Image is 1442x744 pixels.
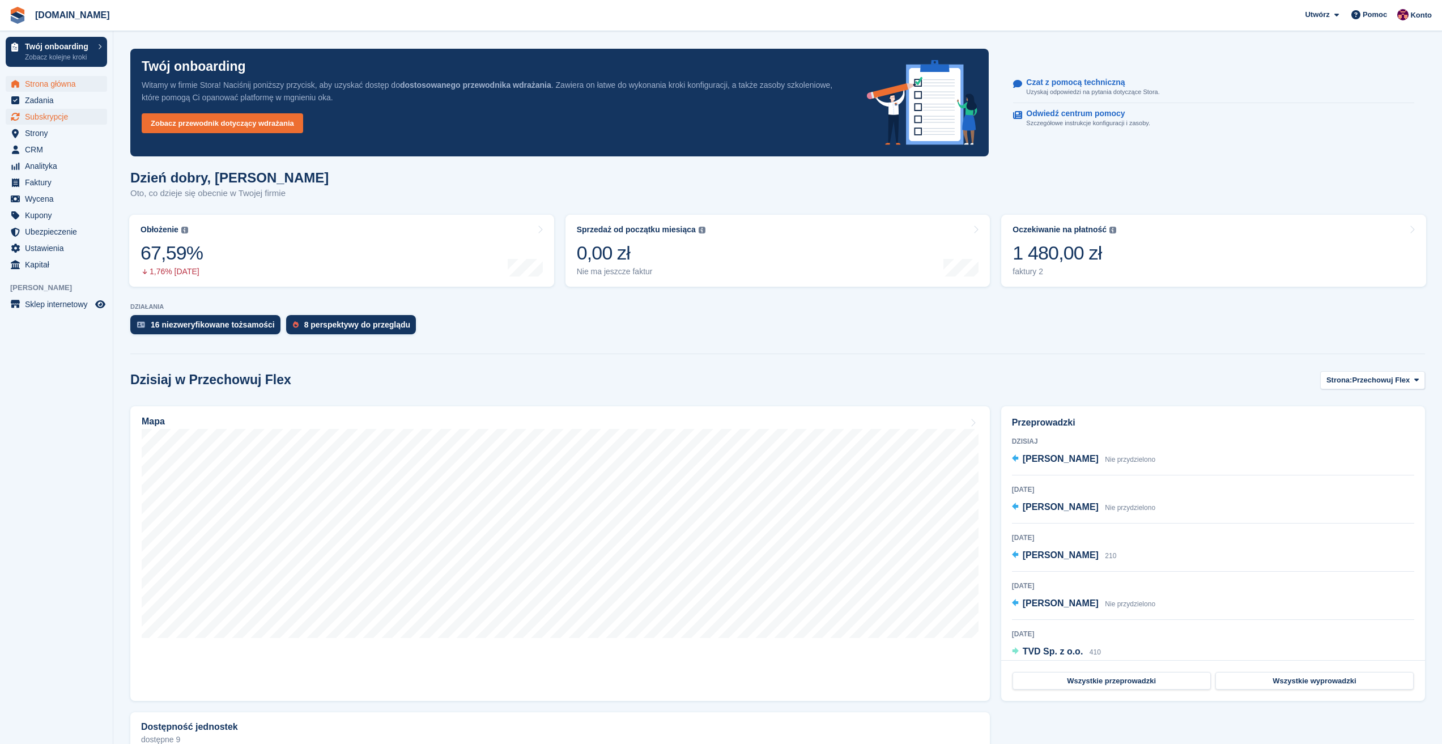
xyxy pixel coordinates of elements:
span: Zadania [25,92,93,108]
div: 8 perspektywy do przeglądu [304,320,411,329]
span: Faktury [25,175,93,190]
a: menu [6,92,107,108]
span: Kapitał [25,257,93,273]
div: 0,00 zł [577,241,705,265]
span: Sklep internetowy [25,296,93,312]
span: Strona główna [25,76,93,92]
span: Ubezpieczenie [25,224,93,240]
a: [DOMAIN_NAME] [31,6,114,24]
div: Sprzedaż od początku miesiąca [577,225,696,235]
img: onboarding-info-6c161a55d2c0e0a8cae90662b2fe09162a5109e8cc188191df67fb4f79e88e88.svg [867,60,978,145]
img: stora-icon-8386f47178a22dfd0bd8f6a31ec36ba5ce8667c1dd55bd0f319d3a0aa187defe.svg [9,7,26,24]
span: [PERSON_NAME] [1023,502,1099,512]
a: menu [6,240,107,256]
button: Strona: Przechowuj Flex [1320,371,1425,390]
p: Witamy w firmie Stora! Naciśnij poniższy przycisk, aby uzyskać dostęp do . Zawiera on łatwe do wy... [142,79,849,104]
span: Przechowuj Flex [1352,375,1410,386]
div: [DATE] [1012,533,1414,543]
a: [PERSON_NAME] Nie przydzielono [1012,597,1155,611]
span: Strona: [1326,375,1352,386]
a: menu [6,125,107,141]
span: Nie przydzielono [1105,600,1155,608]
div: 16 niezweryfikowane tożsamości [151,320,275,329]
a: menu [6,191,107,207]
span: Ustawienia [25,240,93,256]
p: Twój onboarding [142,60,246,73]
span: Konto [1410,10,1432,21]
a: Czat z pomocą techniczną Uzyskaj odpowiedzi na pytania dotyczące Stora. [1013,72,1414,103]
a: Wszystkie wyprowadzki [1215,672,1414,690]
a: Odwiedź centrum pomocy Szczegółowe instrukcje konfiguracji i zasoby. [1013,103,1414,134]
a: Podgląd sklepu [93,297,107,311]
p: Zobacz kolejne kroki [25,52,92,62]
span: Kupony [25,207,93,223]
a: Obłożenie 67,59% 1,76% [DATE] [129,215,554,287]
h2: Dostępność jednostek [141,722,238,732]
strong: dostosowanego przewodnika wdrażania [400,80,551,90]
div: faktury 2 [1013,267,1116,277]
a: Oczekiwanie na płatność 1 480,00 zł faktury 2 [1001,215,1426,287]
span: Analityka [25,158,93,174]
span: 410 [1090,648,1101,656]
h2: Mapa [142,416,165,427]
div: [DATE] [1012,629,1414,639]
a: Sprzedaż od początku miesiąca 0,00 zł Nie ma jeszcze faktur [565,215,990,287]
a: [PERSON_NAME] Nie przydzielono [1012,452,1155,467]
img: Mateusz Kacwin [1397,9,1409,20]
a: 8 perspektywy do przeglądu [286,315,422,340]
a: Wszystkie przeprowadzki [1013,672,1211,690]
div: 1 480,00 zł [1013,241,1116,265]
p: DZIAŁANIA [130,303,1425,311]
p: Czat z pomocą techniczną [1026,78,1150,87]
a: menu [6,224,107,240]
span: CRM [25,142,93,158]
img: icon-info-grey-7440780725fd019a000dd9b08b2336e03edf1995a4989e88bcd33f0948082b44.svg [1109,227,1116,233]
a: menu [6,158,107,174]
a: menu [6,296,107,312]
a: Zobacz przewodnik dotyczący wdrażania [142,113,303,133]
span: Nie przydzielono [1105,456,1155,464]
h2: Dzisiaj w Przechowuj Flex [130,372,291,388]
img: icon-info-grey-7440780725fd019a000dd9b08b2336e03edf1995a4989e88bcd33f0948082b44.svg [699,227,705,233]
p: Oto, co dzieje się obecnie w Twojej firmie [130,187,329,200]
a: menu [6,76,107,92]
span: [PERSON_NAME] [1023,598,1099,608]
div: [DATE] [1012,484,1414,495]
div: 67,59% [141,241,203,265]
span: [PERSON_NAME] [10,282,113,294]
a: [PERSON_NAME] 210 [1012,549,1117,563]
a: 16 niezweryfikowane tożsamości [130,315,286,340]
h2: Przeprowadzki [1012,416,1414,430]
a: menu [6,207,107,223]
a: Mapa [130,406,990,701]
div: 1,76% [DATE] [141,267,203,277]
span: Nie przydzielono [1105,504,1155,512]
p: Odwiedź centrum pomocy [1026,109,1141,118]
p: dostępne 9 [141,736,979,743]
div: Oczekiwanie na płatność [1013,225,1107,235]
p: Uzyskaj odpowiedzi na pytania dotyczące Stora. [1026,87,1159,97]
span: Strony [25,125,93,141]
a: TVD Sp. z o.o. 410 [1012,645,1101,660]
span: Subskrypcje [25,109,93,125]
span: TVD Sp. z o.o. [1023,647,1083,656]
div: Nie ma jeszcze faktur [577,267,705,277]
div: [DATE] [1012,581,1414,591]
span: 210 [1105,552,1116,560]
a: menu [6,142,107,158]
span: [PERSON_NAME] [1023,550,1099,560]
a: [PERSON_NAME] Nie przydzielono [1012,500,1155,515]
div: Obłożenie [141,225,178,235]
img: prospect-51fa495bee0391a8d652442698ab0144808aea92771e9ea1ae160a38d050c398.svg [293,321,299,328]
a: Twój onboarding Zobacz kolejne kroki [6,37,107,67]
a: menu [6,257,107,273]
a: menu [6,175,107,190]
p: Twój onboarding [25,42,92,50]
span: Pomoc [1363,9,1387,20]
img: icon-info-grey-7440780725fd019a000dd9b08b2336e03edf1995a4989e88bcd33f0948082b44.svg [181,227,188,233]
div: Dzisiaj [1012,436,1414,447]
span: Utwórz [1305,9,1329,20]
span: Wycena [25,191,93,207]
span: [PERSON_NAME] [1023,454,1099,464]
img: verify_identity-adf6edd0f0f0b5bbfe63781bf79b02c33cf7c696d77639b501bdc392416b5a36.svg [137,321,145,328]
